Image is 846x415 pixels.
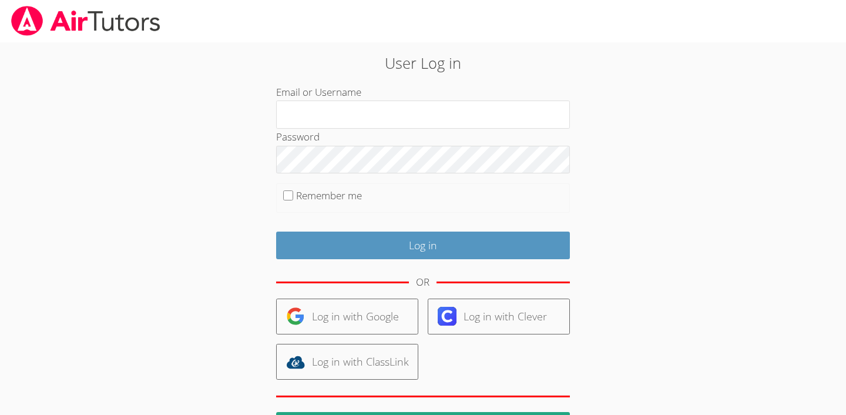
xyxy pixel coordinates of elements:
label: Password [276,130,320,143]
img: airtutors_banner-c4298cdbf04f3fff15de1276eac7730deb9818008684d7c2e4769d2f7ddbe033.png [10,6,162,36]
label: Email or Username [276,85,361,99]
input: Log in [276,232,570,259]
img: classlink-logo-d6bb404cc1216ec64c9a2012d9dc4662098be43eaf13dc465df04b49fa7ab582.svg [286,353,305,372]
h2: User Log in [194,52,652,74]
img: google-logo-50288ca7cdecda66e5e0955fdab243c47b7ad437acaf1139b6f446037453330a.svg [286,307,305,326]
a: Log in with ClassLink [276,344,418,380]
a: Log in with Google [276,299,418,334]
div: OR [416,274,429,291]
label: Remember me [296,189,362,202]
img: clever-logo-6eab21bc6e7a338710f1a6ff85c0baf02591cd810cc4098c63d3a4b26e2feb20.svg [438,307,456,326]
a: Log in with Clever [428,299,570,334]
